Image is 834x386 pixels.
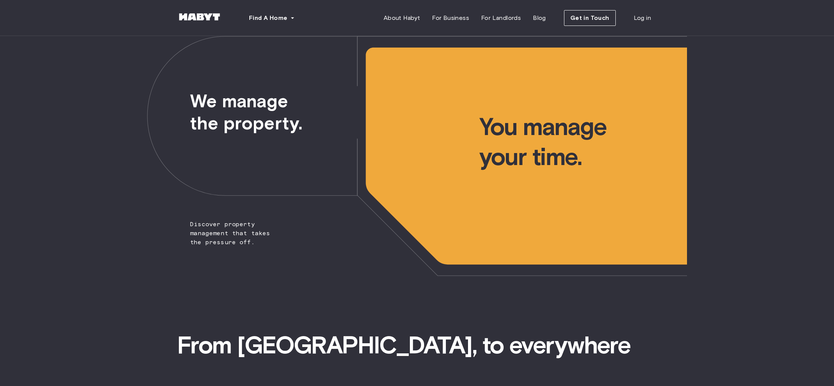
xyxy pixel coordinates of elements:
[249,14,287,23] span: Find A Home
[481,14,521,23] span: For Landlords
[527,11,552,26] a: Blog
[177,13,222,21] img: Habyt
[533,14,546,23] span: Blog
[570,14,609,23] span: Get in Touch
[177,330,657,360] span: From [GEOGRAPHIC_DATA], to everywhere
[147,36,687,276] img: we-make-moves-not-waiting-lists
[432,14,469,23] span: For Business
[564,10,616,26] button: Get in Touch
[479,36,687,172] span: You manage your time.
[426,11,475,26] a: For Business
[475,11,527,26] a: For Landlords
[147,36,285,247] span: Discover property management that takes the pressure off.
[628,11,657,26] a: Log in
[378,11,426,26] a: About Habyt
[243,11,301,26] button: Find A Home
[384,14,420,23] span: About Habyt
[634,14,651,23] span: Log in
